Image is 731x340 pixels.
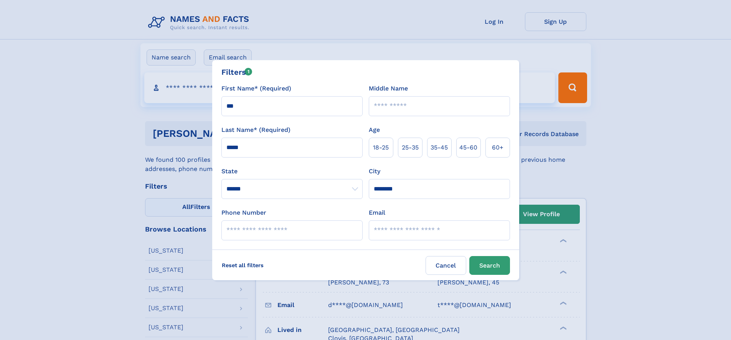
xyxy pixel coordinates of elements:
label: City [369,167,380,176]
label: Age [369,125,380,135]
span: 25‑35 [402,143,419,152]
label: Reset all filters [217,256,269,274]
span: 60+ [492,143,503,152]
label: First Name* (Required) [221,84,291,93]
button: Search [469,256,510,275]
label: Cancel [426,256,466,275]
label: Email [369,208,385,217]
span: 18‑25 [373,143,389,152]
label: Middle Name [369,84,408,93]
div: Filters [221,66,252,78]
span: 35‑45 [431,143,448,152]
label: State [221,167,363,176]
label: Last Name* (Required) [221,125,290,135]
span: 45‑60 [459,143,477,152]
label: Phone Number [221,208,266,217]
